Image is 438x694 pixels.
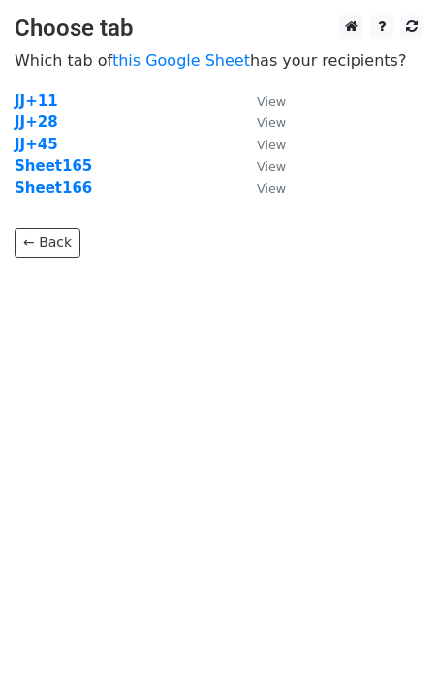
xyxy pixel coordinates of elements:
a: ← Back [15,228,80,258]
a: Sheet165 [15,157,92,174]
a: Sheet166 [15,179,92,197]
small: View [257,138,286,152]
a: View [237,92,286,110]
a: View [237,136,286,153]
h3: Choose tab [15,15,423,43]
small: View [257,181,286,196]
a: this Google Sheet [112,51,250,70]
a: JJ+28 [15,113,58,131]
small: View [257,115,286,130]
small: View [257,159,286,173]
a: View [237,179,286,197]
p: Which tab of has your recipients? [15,50,423,71]
small: View [257,94,286,109]
a: View [237,157,286,174]
a: JJ+11 [15,92,58,110]
a: View [237,113,286,131]
a: JJ+45 [15,136,58,153]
